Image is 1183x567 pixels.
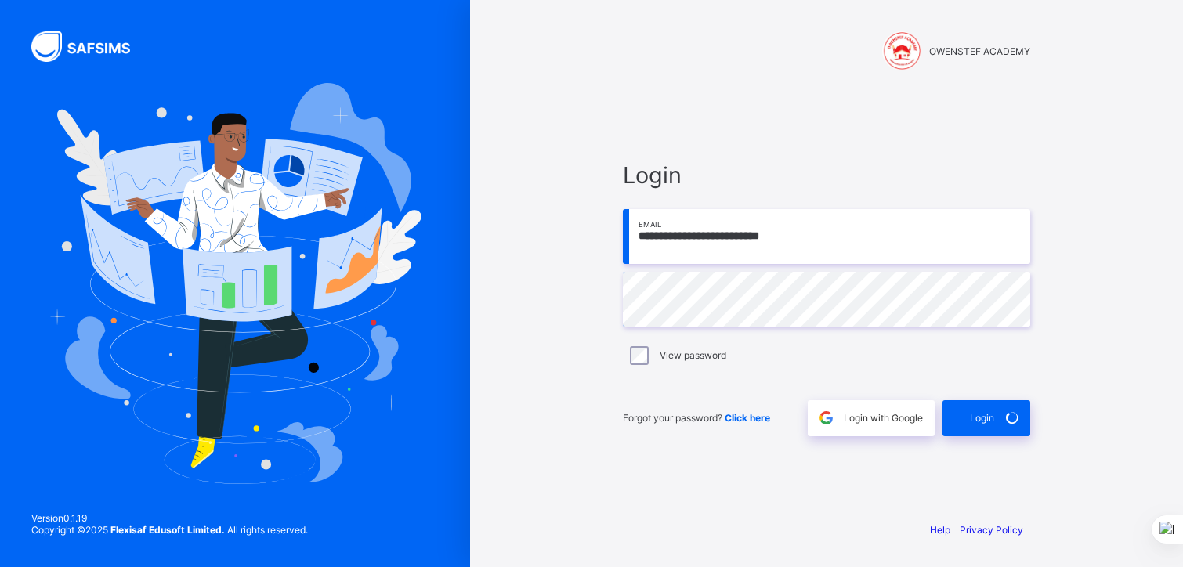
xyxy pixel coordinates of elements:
[31,31,149,62] img: SAFSIMS Logo
[970,412,994,424] span: Login
[660,349,726,361] label: View password
[930,524,950,536] a: Help
[31,524,308,536] span: Copyright © 2025 All rights reserved.
[110,524,225,536] strong: Flexisaf Edusoft Limited.
[960,524,1023,536] a: Privacy Policy
[31,512,308,524] span: Version 0.1.19
[725,412,770,424] a: Click here
[623,412,770,424] span: Forgot your password?
[817,409,835,427] img: google.396cfc9801f0270233282035f929180a.svg
[49,83,421,484] img: Hero Image
[929,45,1030,57] span: OWENSTEF ACADEMY
[844,412,923,424] span: Login with Google
[623,161,1030,189] span: Login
